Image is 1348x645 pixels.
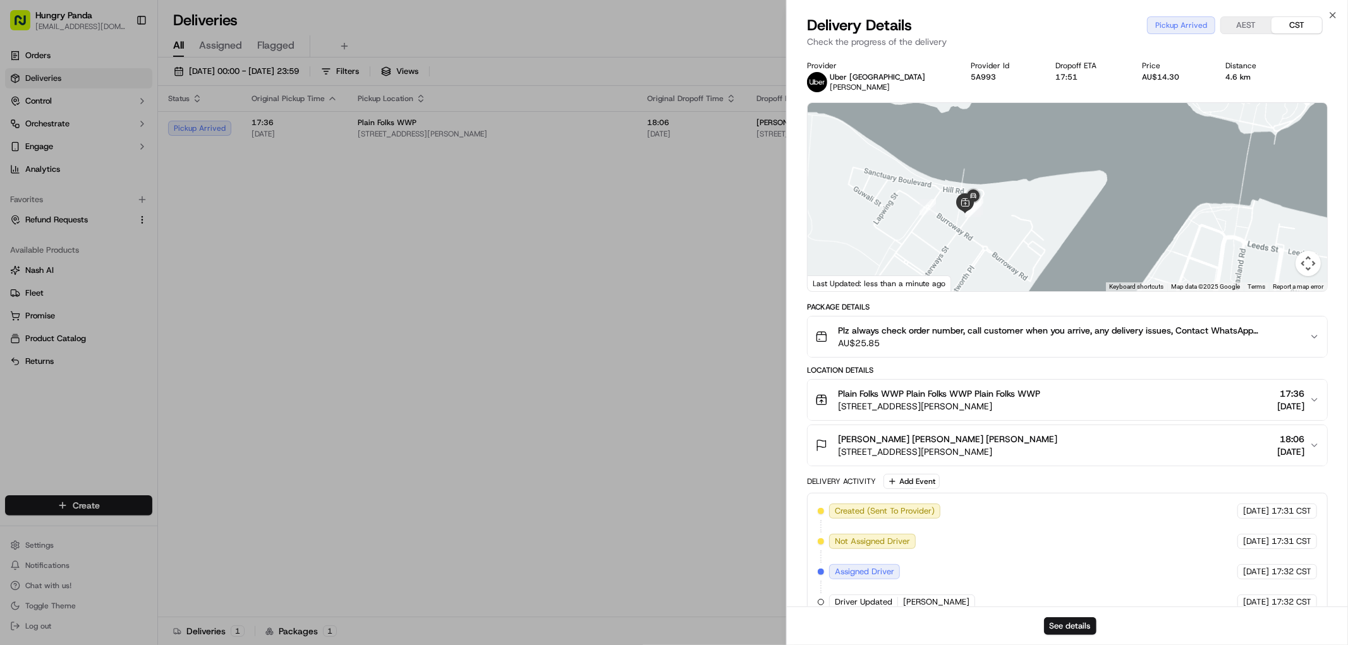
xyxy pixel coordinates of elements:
span: 17:36 [1277,387,1304,400]
img: 1727276513143-84d647e1-66c0-4f92-a045-3c9f9f5dfd92 [27,121,49,143]
button: AEST [1221,17,1272,33]
span: 17:31 CST [1272,536,1311,547]
div: Past conversations [13,164,85,174]
span: [DATE] [1243,505,1269,517]
a: Report a map error [1273,283,1323,290]
span: Pylon [126,313,153,323]
span: [DATE] [1277,400,1304,413]
span: [DATE] [1277,445,1304,458]
button: [PERSON_NAME] [PERSON_NAME] [PERSON_NAME][STREET_ADDRESS][PERSON_NAME]18:06[DATE] [808,425,1327,466]
div: 2 [920,199,936,215]
button: See all [196,162,230,177]
div: 4.6 km [1225,72,1282,82]
div: 📗 [13,284,23,294]
img: Nash [13,13,38,38]
img: uber-new-logo.jpeg [807,72,827,92]
span: [DATE] [1243,536,1269,547]
button: 5A993 [971,72,997,82]
span: 8月27日 [112,230,142,240]
img: Google [811,275,853,291]
span: [PERSON_NAME] [903,596,969,608]
div: Distance [1225,61,1282,71]
span: AU$25.85 [838,337,1299,349]
span: 17:31 CST [1272,505,1311,517]
a: Powered byPylon [89,313,153,323]
div: Dropoff ETA [1055,61,1122,71]
span: Driver Updated [835,596,892,608]
div: Package Details [807,302,1328,312]
div: We're available if you need us! [57,133,174,143]
span: Not Assigned Driver [835,536,910,547]
div: Provider Id [971,61,1035,71]
span: 18:06 [1277,433,1304,445]
span: Knowledge Base [25,282,97,295]
div: Start new chat [57,121,207,133]
p: Check the progress of the delivery [807,35,1328,48]
p: Welcome 👋 [13,51,230,71]
div: 💻 [107,284,117,294]
span: Delivery Details [807,15,912,35]
button: Add Event [883,474,940,489]
span: [STREET_ADDRESS][PERSON_NAME] [838,400,1040,413]
span: [DATE] [1243,596,1269,608]
span: Map data ©2025 Google [1171,283,1240,290]
span: 17:32 CST [1272,566,1311,577]
div: AU$14.30 [1143,72,1205,82]
span: Plz always check order number, call customer when you arrive, any delivery issues, Contact WhatsA... [838,324,1299,337]
button: Start new chat [215,124,230,140]
a: 💻API Documentation [102,277,208,300]
div: Location Details [807,365,1328,375]
span: Assigned Driver [835,566,894,577]
button: CST [1272,17,1322,33]
button: Plz always check order number, call customer when you arrive, any delivery issues, Contact WhatsA... [808,316,1327,357]
p: Uber [GEOGRAPHIC_DATA] [830,72,925,82]
button: Keyboard shortcuts [1109,282,1163,291]
span: [PERSON_NAME] [830,82,890,92]
a: 📗Knowledge Base [8,277,102,300]
div: Last Updated: less than a minute ago [808,275,951,291]
span: [DATE] [1243,566,1269,577]
button: See details [1044,617,1096,635]
img: Asif Zaman Khan [13,218,33,238]
span: • [42,196,46,206]
span: Created (Sent To Provider) [835,505,935,517]
a: Open this area in Google Maps (opens a new window) [811,275,853,291]
a: Terms (opens in new tab) [1248,283,1265,290]
div: Price [1143,61,1205,71]
span: [PERSON_NAME] [PERSON_NAME] [PERSON_NAME] [838,433,1057,445]
span: 9月17日 [49,196,78,206]
span: • [105,230,109,240]
div: Delivery Activity [807,476,876,486]
span: [STREET_ADDRESS][PERSON_NAME] [838,445,1057,458]
input: Got a question? Start typing here... [33,81,228,95]
button: Map camera controls [1296,251,1321,276]
img: 1736555255976-a54dd68f-1ca7-489b-9aae-adbdc363a1c4 [13,121,35,143]
button: Plain Folks WWP Plain Folks WWP Plain Folks WWP[STREET_ADDRESS][PERSON_NAME]17:36[DATE] [808,380,1327,420]
span: Plain Folks WWP Plain Folks WWP Plain Folks WWP [838,387,1040,400]
span: 17:32 CST [1272,596,1311,608]
span: [PERSON_NAME] [39,230,102,240]
span: API Documentation [119,282,203,295]
div: Provider [807,61,950,71]
img: 1736555255976-a54dd68f-1ca7-489b-9aae-adbdc363a1c4 [25,231,35,241]
div: 17:51 [1055,72,1122,82]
